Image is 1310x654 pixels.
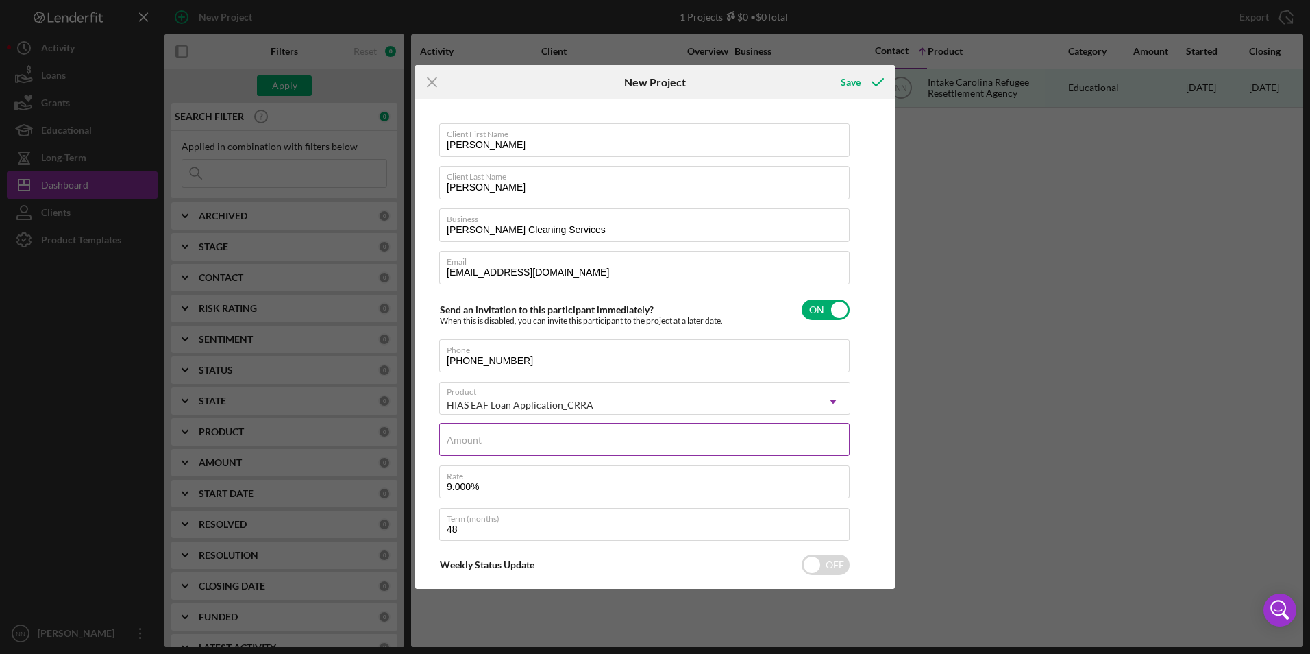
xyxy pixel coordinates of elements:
[447,252,850,267] label: Email
[447,435,482,446] label: Amount
[624,76,686,88] h6: New Project
[447,167,850,182] label: Client Last Name
[447,466,850,481] label: Rate
[447,400,593,411] div: HIAS EAF Loan Application_CRRA
[827,69,895,96] button: Save
[440,304,654,315] label: Send an invitation to this participant immediately?
[447,209,850,224] label: Business
[447,124,850,139] label: Client First Name
[447,340,850,355] label: Phone
[440,316,723,326] div: When this is disabled, you can invite this participant to the project at a later date.
[440,559,534,570] label: Weekly Status Update
[841,69,861,96] div: Save
[1263,594,1296,627] div: Open Intercom Messenger
[447,509,850,524] label: Term (months)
